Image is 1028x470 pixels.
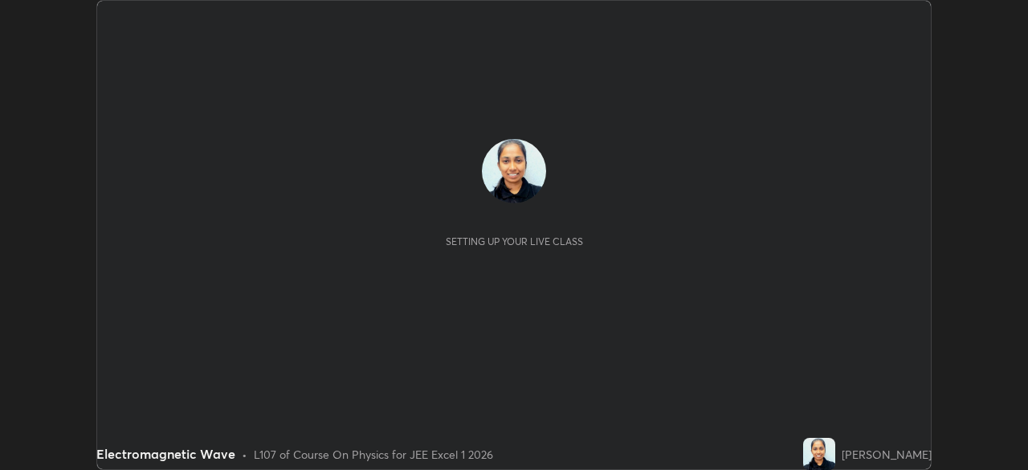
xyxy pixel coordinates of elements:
[254,446,493,463] div: L107 of Course On Physics for JEE Excel 1 2026
[803,438,835,470] img: 515b3ccb7c094b98a4c123f1fd1a1405.jpg
[96,444,235,464] div: Electromagnetic Wave
[446,235,583,247] div: Setting up your live class
[482,139,546,203] img: 515b3ccb7c094b98a4c123f1fd1a1405.jpg
[242,446,247,463] div: •
[842,446,932,463] div: [PERSON_NAME]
